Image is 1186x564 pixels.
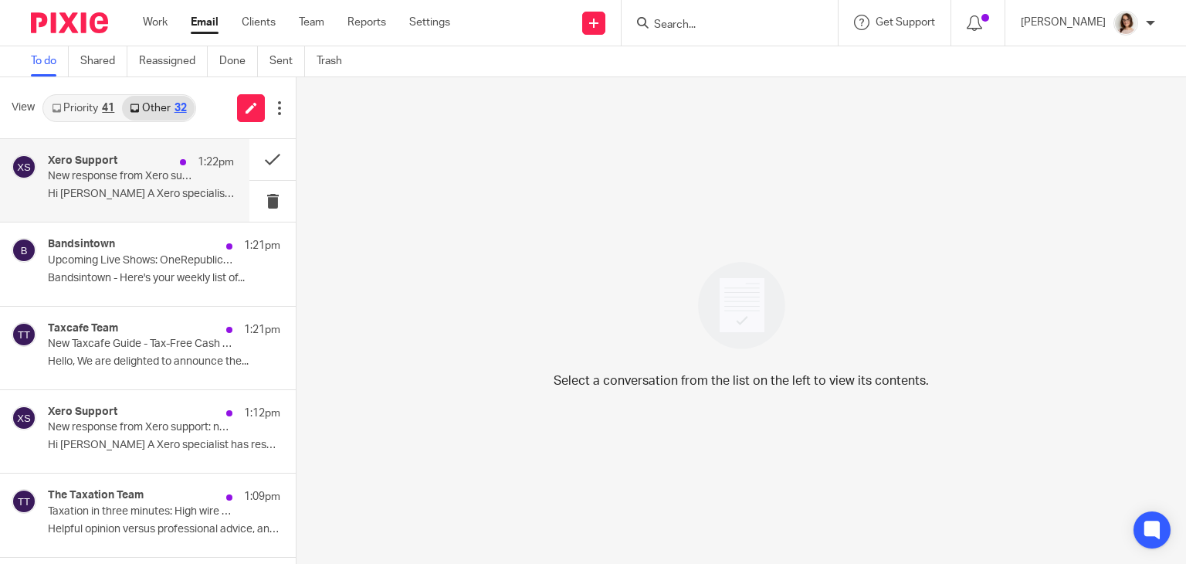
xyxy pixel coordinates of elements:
span: View [12,100,35,116]
p: Hello, We are delighted to announce the... [48,355,280,369]
div: 32 [175,103,187,114]
a: Priority41 [44,96,122,121]
p: Hi [PERSON_NAME] A Xero specialist has responded... [48,188,234,201]
a: Reassigned [139,46,208,76]
h4: Xero Support [48,406,117,419]
a: Email [191,15,219,30]
h4: The Taxation Team [48,489,144,502]
img: svg%3E [12,406,36,430]
a: Work [143,15,168,30]
img: image [688,252,795,359]
p: Bandsintown - Here's your weekly list of... [48,272,280,285]
p: 1:22pm [198,155,234,170]
p: Helpful opinion versus professional advice, and... [48,523,280,536]
p: Taxation in three minutes: High wire act [48,505,234,518]
p: Upcoming Live Shows: OneRepublic, [PERSON_NAME], Massive Wagons, Esot... [48,254,234,267]
img: Caroline%20-%20HS%20-%20LI.png [1113,11,1138,36]
h4: Taxcafe Team [48,322,118,335]
p: 1:09pm [244,489,280,505]
a: Sent [269,46,305,76]
a: Team [299,15,324,30]
p: 1:21pm [244,322,280,338]
p: Hi [PERSON_NAME] A Xero specialist has responded... [48,439,280,452]
h4: Xero Support [48,155,117,168]
p: New Taxcafe Guide - Tax-Free Cash 2025/26 [48,338,234,351]
a: Reports [347,15,386,30]
p: 1:12pm [244,406,280,421]
input: Search [652,19,791,32]
a: Trash [317,46,354,76]
img: svg%3E [12,155,36,179]
p: New response from Xero support: new team member unable to access xero as login is linkedin to ema... [48,421,234,434]
img: svg%3E [12,238,36,263]
a: Other32 [122,96,194,121]
img: svg%3E [12,322,36,347]
h4: Bandsintown [48,238,115,251]
a: Done [219,46,258,76]
a: Settings [409,15,450,30]
a: To do [31,46,69,76]
p: [PERSON_NAME] [1021,15,1106,30]
img: Pixie [31,12,108,33]
div: 41 [102,103,114,114]
p: 1:21pm [244,238,280,253]
p: Select a conversation from the list on the left to view its contents. [554,372,929,390]
a: Clients [242,15,276,30]
span: Get Support [876,17,935,28]
p: New response from Xero support: new team member unable to access xero as login is linkedin to ema... [48,170,197,183]
a: Shared [80,46,127,76]
img: svg%3E [12,489,36,514]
